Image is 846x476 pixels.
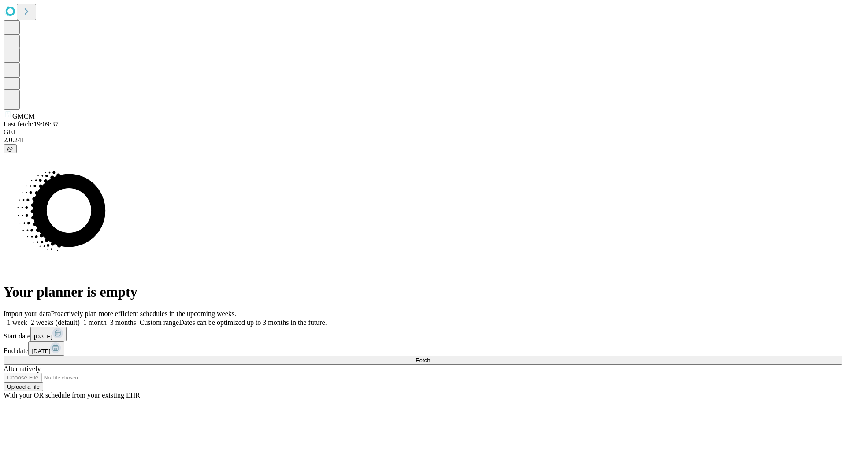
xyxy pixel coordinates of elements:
[31,319,80,326] span: 2 weeks (default)
[140,319,179,326] span: Custom range
[83,319,107,326] span: 1 month
[7,145,13,152] span: @
[4,341,842,356] div: End date
[4,327,842,341] div: Start date
[416,357,430,364] span: Fetch
[4,356,842,365] button: Fetch
[4,391,140,399] span: With your OR schedule from your existing EHR
[4,284,842,300] h1: Your planner is empty
[51,310,236,317] span: Proactively plan more efficient schedules in the upcoming weeks.
[4,382,43,391] button: Upload a file
[4,365,41,372] span: Alternatively
[12,112,35,120] span: GMCM
[4,310,51,317] span: Import your data
[4,128,842,136] div: GEI
[4,120,59,128] span: Last fetch: 19:09:37
[4,144,17,153] button: @
[7,319,27,326] span: 1 week
[34,333,52,340] span: [DATE]
[32,348,50,354] span: [DATE]
[4,136,842,144] div: 2.0.241
[179,319,327,326] span: Dates can be optimized up to 3 months in the future.
[110,319,136,326] span: 3 months
[30,327,67,341] button: [DATE]
[28,341,64,356] button: [DATE]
